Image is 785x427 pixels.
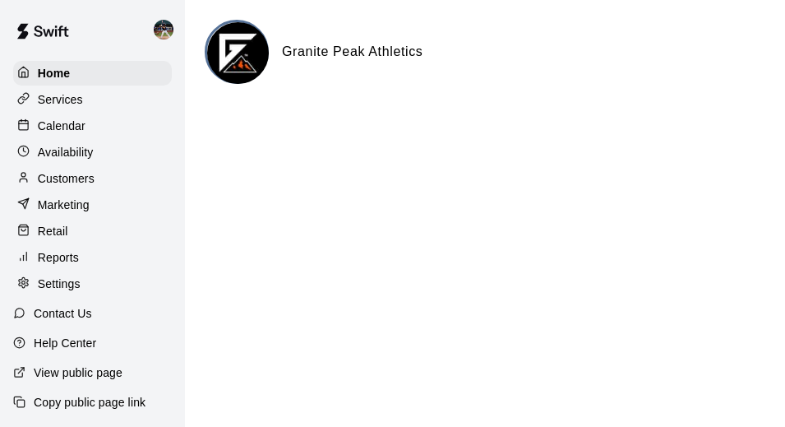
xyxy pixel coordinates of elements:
[38,276,81,292] p: Settings
[38,65,71,81] p: Home
[282,41,423,63] h6: Granite Peak Athletics
[207,22,269,84] img: Granite Peak Athletics logo
[38,118,85,134] p: Calendar
[38,223,68,239] p: Retail
[13,219,172,244] a: Retail
[38,249,79,266] p: Reports
[13,245,172,270] a: Reports
[13,140,172,165] a: Availability
[38,144,94,160] p: Availability
[150,13,185,46] div: Nolan Gilbert
[34,394,145,411] p: Copy public page link
[13,87,172,112] a: Services
[34,305,92,322] p: Contact Us
[38,197,90,213] p: Marketing
[13,193,172,217] a: Marketing
[13,61,172,86] a: Home
[34,364,122,381] p: View public page
[38,91,83,108] p: Services
[38,170,95,187] p: Customers
[13,272,172,296] a: Settings
[13,166,172,191] a: Customers
[154,20,173,39] img: Nolan Gilbert
[13,114,172,138] a: Calendar
[34,335,96,351] p: Help Center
